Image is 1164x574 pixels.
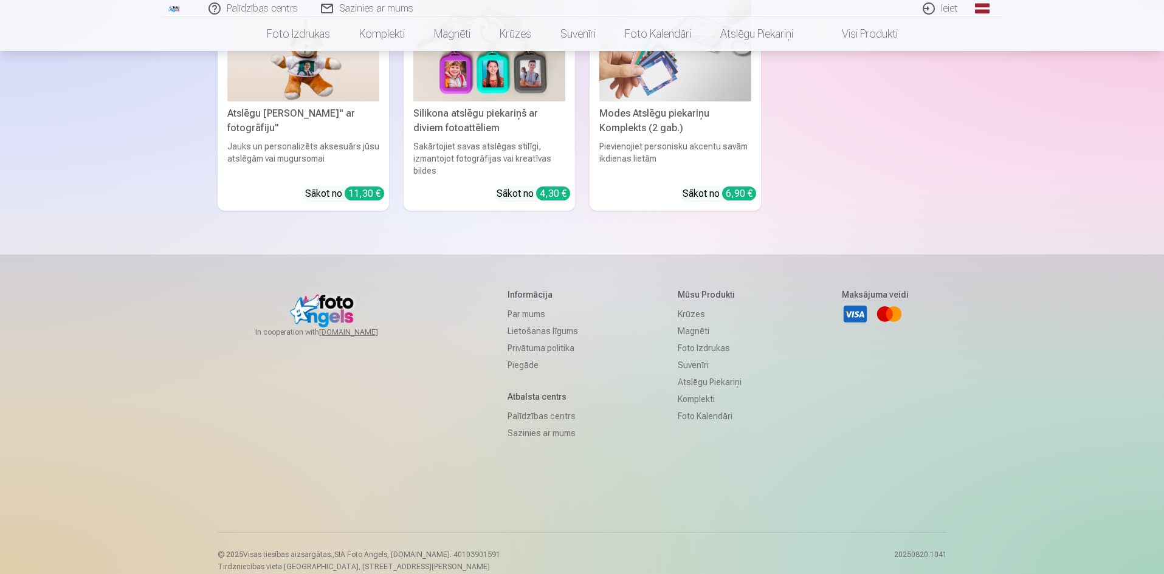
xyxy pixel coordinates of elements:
[508,323,578,340] a: Lietošanas līgums
[508,425,578,442] a: Sazinies ar mums
[594,106,756,135] div: Modes Atslēgu piekariņu Komplekts (2 gab.)
[345,17,419,51] a: Komplekti
[408,106,570,135] div: Silikona atslēgu piekariņš ar diviem fotoattēliem
[319,327,407,337] a: [DOMAIN_NAME]
[546,17,610,51] a: Suvenīri
[678,289,742,301] h5: Mūsu produkti
[508,391,578,403] h5: Atbalsta centrs
[485,17,546,51] a: Krūzes
[678,306,742,323] a: Krūzes
[808,17,912,51] a: Visi produkti
[678,391,742,408] a: Komplekti
[876,301,903,327] a: Mastercard
[536,186,570,200] div: 4,30 €
[222,140,384,177] div: Jauks un personalizēts aksesuārs jūsu atslēgām vai mugursomai
[252,17,345,51] a: Foto izdrukas
[678,374,742,391] a: Atslēgu piekariņi
[610,17,706,51] a: Foto kalendāri
[508,408,578,425] a: Palīdzības centrs
[334,550,500,559] span: SIA Foto Angels, [DOMAIN_NAME]. 40103901591
[722,186,756,200] div: 6,90 €
[678,357,742,374] a: Suvenīri
[678,340,742,357] a: Foto izdrukas
[508,306,578,323] a: Par mums
[222,106,384,135] div: Atslēgu [PERSON_NAME]" ar fotogrāfiju"
[508,340,578,357] a: Privātuma politika
[508,357,578,374] a: Piegāde
[706,17,808,51] a: Atslēgu piekariņi
[842,289,909,301] h5: Maksājuma veidi
[168,5,181,12] img: /fa1
[408,140,570,177] div: Sakārtojiet savas atslēgas stilīgi, izmantojot fotogrāfijas vai kreatīvas bildes
[508,289,578,301] h5: Informācija
[305,186,384,201] div: Sākot no
[218,550,500,559] p: © 2025 Visas tiesības aizsargātas. ,
[497,186,570,201] div: Sākot no
[419,17,485,51] a: Magnēti
[255,327,407,337] span: In cooperation with
[345,186,384,200] div: 11,30 €
[683,186,756,201] div: Sākot no
[678,408,742,425] a: Foto kalendāri
[842,301,869,327] a: Visa
[218,562,500,572] p: Tirdzniecības vieta [GEOGRAPHIC_DATA], [STREET_ADDRESS][PERSON_NAME]
[594,140,756,177] div: Pievienojiet personisku akcentu savām ikdienas lietām
[894,550,947,572] p: 20250820.1041
[678,323,742,340] a: Magnēti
